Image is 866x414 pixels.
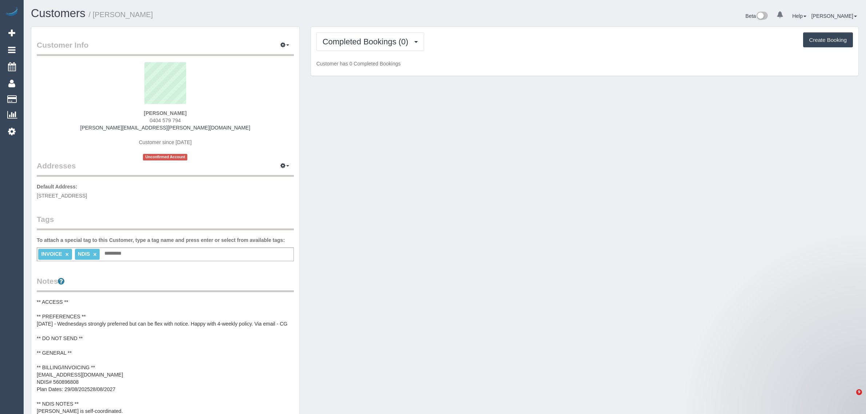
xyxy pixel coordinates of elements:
[139,139,192,145] span: Customer since [DATE]
[841,389,859,407] iframe: Intercom live chat
[792,13,806,19] a: Help
[811,13,857,19] a: [PERSON_NAME]
[37,40,294,56] legend: Customer Info
[78,251,90,257] span: NDIS
[37,236,285,244] label: To attach a special tag to this Customer, type a tag name and press enter or select from availabl...
[37,193,87,199] span: [STREET_ADDRESS]
[316,60,853,67] p: Customer has 0 Completed Bookings
[150,118,181,123] span: 0404 579 794
[323,37,412,46] span: Completed Bookings (0)
[856,389,862,395] span: 9
[316,32,424,51] button: Completed Bookings (0)
[31,7,85,20] a: Customers
[37,183,77,190] label: Default Address:
[4,7,19,17] img: Automaid Logo
[143,154,187,160] span: Unconfirmed Account
[756,12,768,21] img: New interface
[41,251,62,257] span: INVOICE
[89,11,153,19] small: / [PERSON_NAME]
[93,251,96,258] a: ×
[80,125,251,131] a: [PERSON_NAME][EMAIL_ADDRESS][PERSON_NAME][DOMAIN_NAME]
[37,276,294,292] legend: Notes
[144,110,187,116] strong: [PERSON_NAME]
[803,32,853,48] button: Create Booking
[746,13,768,19] a: Beta
[37,214,294,230] legend: Tags
[65,251,69,258] a: ×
